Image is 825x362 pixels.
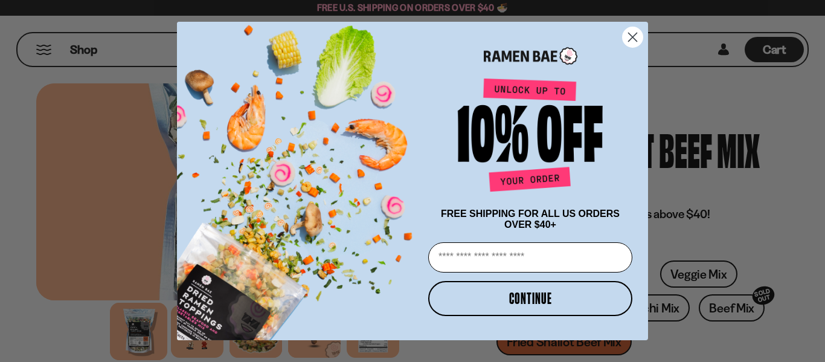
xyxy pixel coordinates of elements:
[484,46,577,66] img: Ramen Bae Logo
[622,27,643,48] button: Close dialog
[177,11,423,340] img: ce7035ce-2e49-461c-ae4b-8ade7372f32c.png
[455,78,606,196] img: Unlock up to 10% off
[441,208,620,230] span: FREE SHIPPING FOR ALL US ORDERS OVER $40+
[428,281,632,316] button: CONTINUE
